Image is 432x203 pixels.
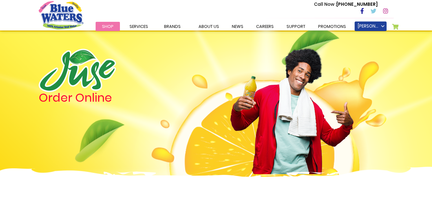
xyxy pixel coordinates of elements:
[192,22,225,31] a: about us
[102,23,114,30] span: Shop
[230,37,354,174] img: man.png
[164,23,181,30] span: Brands
[39,49,116,92] img: logo
[250,22,280,31] a: careers
[39,1,83,29] a: store logo
[130,23,148,30] span: Services
[355,21,387,31] a: [PERSON_NAME]
[314,1,336,7] span: Call Now :
[39,92,181,104] h4: Order Online
[314,1,378,8] p: [PHONE_NUMBER]
[312,22,352,31] a: Promotions
[225,22,250,31] a: News
[280,22,312,31] a: support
